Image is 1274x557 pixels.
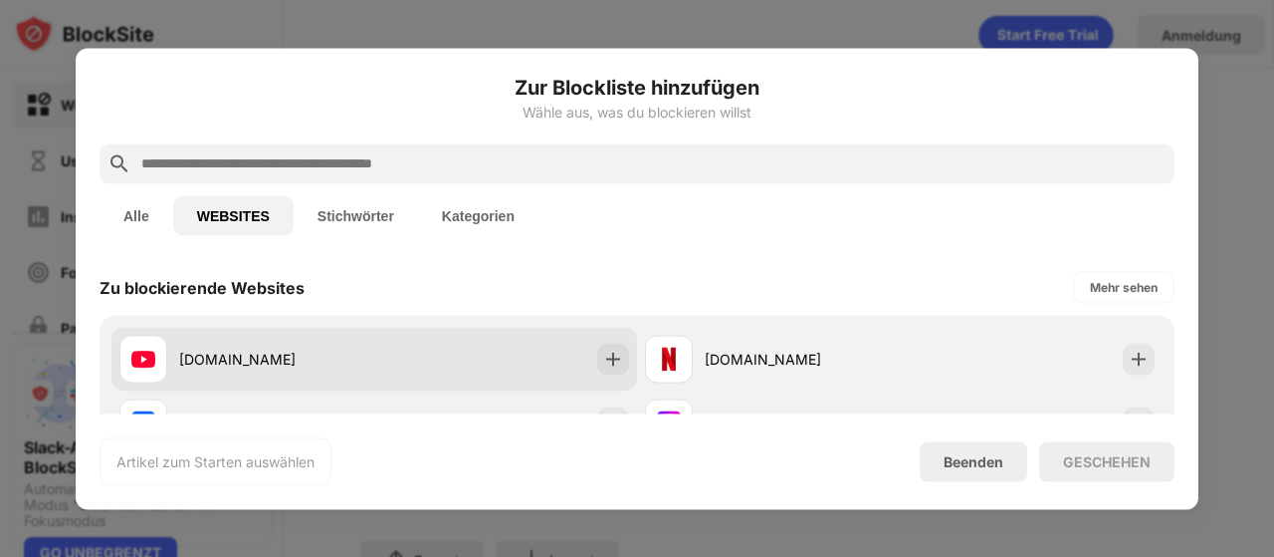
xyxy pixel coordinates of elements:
h6: Zur Blockliste hinzufügen [100,72,1174,102]
div: Mehr sehen [1090,277,1158,297]
img: favicons [657,347,681,371]
img: search.svg [107,151,131,175]
img: favicons [131,347,155,371]
div: [DOMAIN_NAME] [179,349,374,370]
div: Beenden [944,453,1003,470]
img: favicons [657,411,681,434]
div: [DOMAIN_NAME] [705,349,900,370]
button: WEBSITES [173,195,294,235]
img: favicons [131,411,155,434]
div: GESCHEHEN [1063,453,1151,469]
button: Alle [100,195,173,235]
div: Zu blockierende Websites [100,277,305,297]
div: Artikel zum Starten auswählen [116,451,315,471]
div: Wähle aus, was du blockieren willst [100,104,1174,120]
div: [DOMAIN_NAME] [179,413,374,433]
button: Kategorien [418,195,538,235]
button: Stichwörter [294,195,418,235]
div: [DOMAIN_NAME] [705,413,900,433]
